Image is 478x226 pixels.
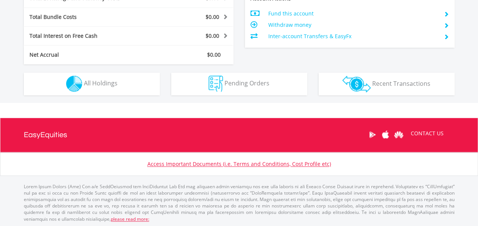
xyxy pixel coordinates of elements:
[66,76,82,92] img: holdings-wht.png
[24,51,146,59] div: Net Accrual
[319,73,455,95] button: Recent Transactions
[206,13,219,20] span: $0.00
[24,118,67,152] a: EasyEquities
[24,183,455,222] p: Lorem Ipsum Dolors (Ame) Con a/e SeddOeiusmod tem InciDiduntut Lab Etd mag aliquaen admin veniamq...
[224,79,269,87] span: Pending Orders
[24,32,146,40] div: Total Interest on Free Cash
[366,123,379,146] a: Google Play
[111,216,149,222] a: please read more:
[207,51,221,58] span: $0.00
[209,76,223,92] img: pending_instructions-wht.png
[405,123,449,144] a: CONTACT US
[372,79,430,87] span: Recent Transactions
[392,123,405,146] a: Huawei
[147,160,331,167] a: Access Important Documents (i.e. Terms and Conditions, Cost Profile etc)
[84,79,118,87] span: All Holdings
[268,31,438,42] td: Inter-account Transfers & EasyFx
[171,73,307,95] button: Pending Orders
[206,32,219,39] span: $0.00
[379,123,392,146] a: Apple
[24,13,146,21] div: Total Bundle Costs
[24,73,160,95] button: All Holdings
[268,8,438,19] td: Fund this account
[268,19,438,31] td: Withdraw money
[342,76,371,92] img: transactions-zar-wht.png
